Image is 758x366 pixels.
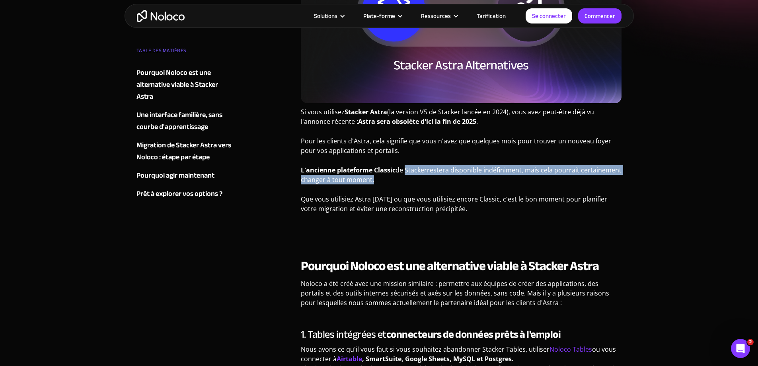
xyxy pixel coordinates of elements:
[136,170,233,182] a: Pourquoi agir maintenant
[477,10,506,22] font: Tarification
[136,109,233,133] a: Une interface familière, sans courbe d'apprentissage
[136,187,222,200] font: Prêt à explorer vos options ?
[136,188,233,200] a: Prêt à explorer vos options ?
[363,10,395,22] font: Plate-forme
[353,11,411,21] div: Plate-forme
[136,67,233,103] a: Pourquoi Noloco est une alternative viable à Stacker Astra
[362,354,514,363] font: , SmartSuite, Google Sheets, MySQL et Postgres.
[476,117,478,126] font: .
[526,8,572,23] a: Se connecter
[585,10,615,22] font: Commencer
[731,339,750,358] iframe: Chat en direct par interphone
[345,108,387,116] font: Stacker Astra
[314,10,337,22] font: Solutions
[411,11,467,21] div: Ressources
[136,66,218,103] font: Pourquoi Noloco est une alternative viable à Stacker Astra
[137,10,185,22] a: maison
[532,10,566,22] font: Se connecter
[136,169,214,182] font: Pourquoi agir maintenant
[749,339,752,344] font: 2
[396,166,427,174] font: de Stacker
[467,11,516,21] a: Tarification
[301,166,622,184] font: restera disponible indéfiniment, mais cela pourrait certainement changer à tout moment.
[301,108,594,126] font: (la version V5 de Stacker lancée en 2024), vous avez peut-être déjà vu l'annonce récente :
[301,166,396,174] font: L'ancienne plateforme Classic
[304,11,353,21] div: Solutions
[550,345,592,354] a: Noloco Tables
[301,108,345,116] font: Si vous utilisez
[301,254,599,278] font: Pourquoi Noloco est une alternative viable à Stacker Astra
[136,46,187,55] font: TABLE DES MATIÈRES
[136,139,233,163] a: Migration de Stacker Astra vers Noloco : étape par étape
[301,345,550,354] font: Nous avons ce qu'il vous faut si vous souhaitez abandonner Stacker Tables, utiliser
[421,10,451,22] font: Ressources
[301,195,607,213] font: Que vous utilisiez Astra [DATE] ou que vous utilisiez encore Classic, c'est le bon moment pour pl...
[386,325,561,344] font: connecteurs de données prêts à l'emploi
[337,354,362,363] a: Airtable
[358,117,476,126] font: Astra sera obsolète d'ici la fin de 2025
[578,8,622,23] a: Commencer
[301,325,386,344] font: 1. Tables intégrées et
[136,139,231,164] font: Migration de Stacker Astra vers Noloco : étape par étape
[301,279,609,307] font: Noloco a été créé avec une mission similaire : permettre aux équipes de créer des applications, d...
[301,345,616,363] font: ou vous connecter à
[136,108,222,133] font: Une interface familière, sans courbe d'apprentissage
[301,137,611,155] font: Pour les clients d'Astra, cela signifie que vous n'avez que quelques mois pour trouver un nouveau...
